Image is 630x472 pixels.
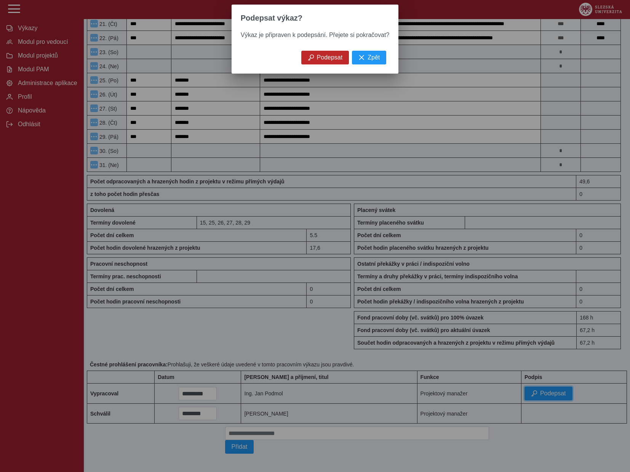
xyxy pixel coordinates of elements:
[301,51,349,64] button: Podepsat
[368,54,380,61] span: Zpět
[241,14,302,22] span: Podepsat výkaz?
[352,51,386,64] button: Zpět
[317,54,343,61] span: Podepsat
[241,32,389,38] span: Výkaz je připraven k podepsání. Přejete si pokračovat?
